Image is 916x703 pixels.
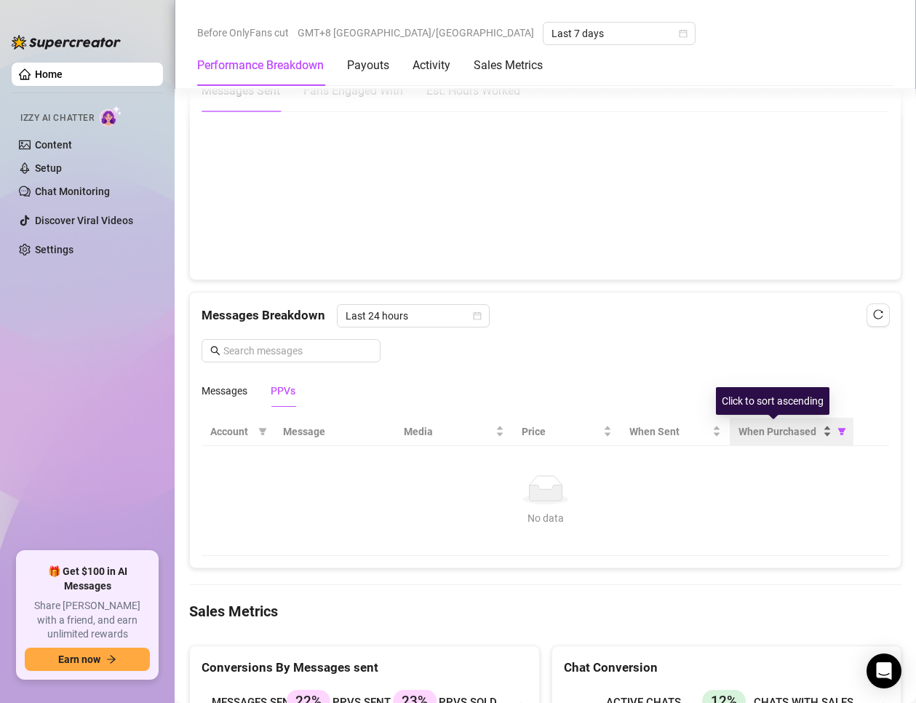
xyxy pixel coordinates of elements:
[35,244,73,255] a: Settings
[346,305,481,327] span: Last 24 hours
[197,57,324,74] div: Performance Breakdown
[473,311,482,320] span: calendar
[867,654,901,688] div: Open Intercom Messenger
[298,22,534,44] span: GMT+8 [GEOGRAPHIC_DATA]/[GEOGRAPHIC_DATA]
[413,57,450,74] div: Activity
[738,424,820,440] span: When Purchased
[303,84,403,98] span: Fans Engaged With
[12,35,121,49] img: logo-BBDzfeDw.svg
[426,82,520,100] div: Est. Hours Worked
[25,565,150,593] span: 🎁 Get $100 in AI Messages
[621,418,730,446] th: When Sent
[100,106,122,127] img: AI Chatter
[258,427,267,436] span: filter
[202,304,889,327] div: Messages Breakdown
[202,383,247,399] div: Messages
[522,424,600,440] span: Price
[210,346,220,356] span: search
[274,418,395,446] th: Message
[255,421,270,442] span: filter
[835,421,849,442] span: filter
[189,601,901,621] h4: Sales Metrics
[873,309,883,319] span: reload
[474,57,543,74] div: Sales Metrics
[837,427,846,436] span: filter
[679,29,688,38] span: calendar
[197,22,289,44] span: Before OnlyFans cut
[210,424,252,440] span: Account
[58,654,100,665] span: Earn now
[35,162,62,174] a: Setup
[513,418,621,446] th: Price
[35,139,72,151] a: Content
[271,383,295,399] div: PPVs
[404,424,493,440] span: Media
[35,68,63,80] a: Home
[564,658,890,678] div: Chat Conversion
[223,343,372,359] input: Search messages
[25,648,150,671] button: Earn nowarrow-right
[551,23,687,44] span: Last 7 days
[35,215,133,226] a: Discover Viral Videos
[395,418,513,446] th: Media
[202,84,280,98] span: Messages Sent
[716,387,829,415] div: Click to sort ascending
[20,111,94,125] span: Izzy AI Chatter
[629,424,709,440] span: When Sent
[25,599,150,642] span: Share [PERSON_NAME] with a friend, and earn unlimited rewards
[35,186,110,197] a: Chat Monitoring
[730,418,853,446] th: When Purchased
[106,654,116,664] span: arrow-right
[202,658,527,678] div: Conversions By Messages sent
[216,510,875,526] div: No data
[347,57,389,74] div: Payouts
